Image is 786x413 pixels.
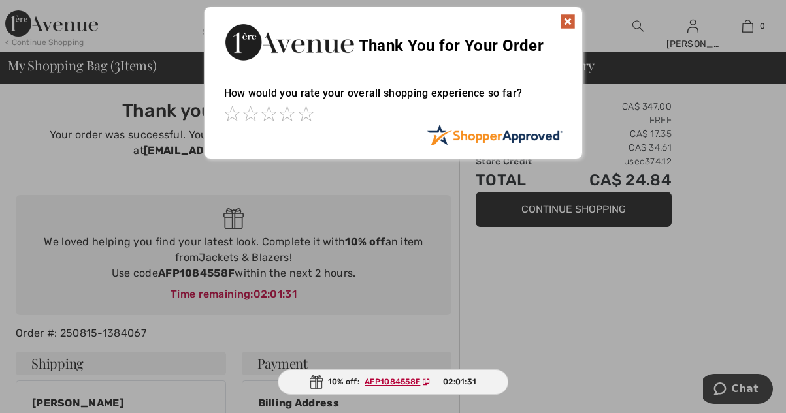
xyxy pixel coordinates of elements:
[310,375,323,389] img: Gift.svg
[443,376,476,388] span: 02:01:31
[365,377,420,386] ins: AFP1084558F
[29,9,56,21] span: Chat
[224,20,355,64] img: Thank You for Your Order
[224,74,563,124] div: How would you rate your overall shopping experience so far?
[359,37,544,55] span: Thank You for Your Order
[560,14,576,29] img: x
[278,369,509,395] div: 10% off:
